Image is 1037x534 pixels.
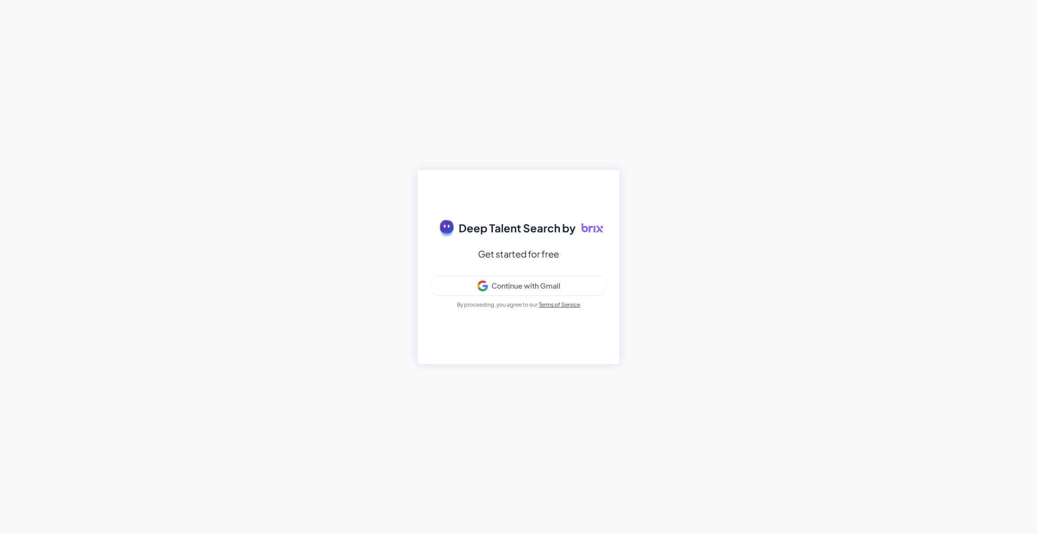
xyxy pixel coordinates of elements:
div: Get started for free [478,246,559,262]
a: Terms of Service [539,301,580,308]
button: Continue with Gmail [432,276,605,295]
div: Continue with Gmail [491,281,560,290]
p: By proceeding, you agree to our [457,301,580,309]
span: Deep Talent Search by [459,220,576,236]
